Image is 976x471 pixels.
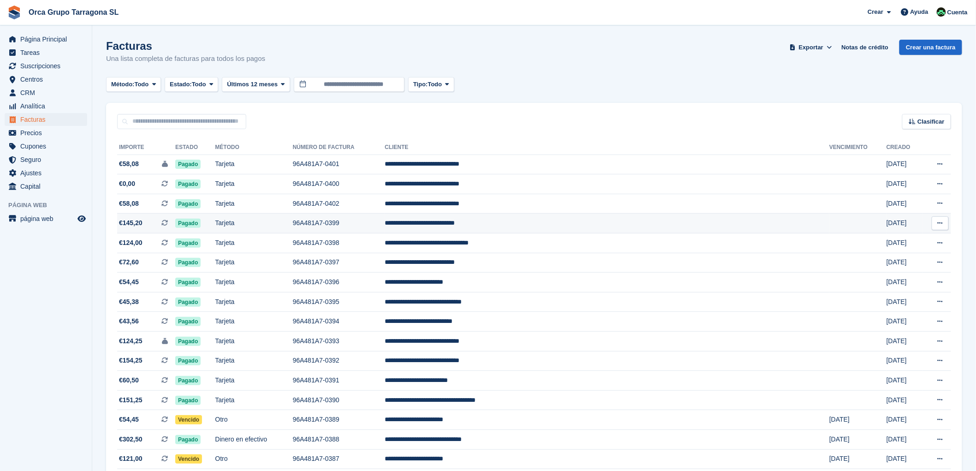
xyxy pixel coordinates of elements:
td: [DATE] [887,371,922,391]
a: menu [5,126,87,139]
th: Vencimiento [829,140,887,155]
span: Página web [8,201,92,210]
td: 96A481A7-0388 [293,430,385,450]
td: Tarjeta [215,292,292,312]
span: Ajustes [20,167,76,179]
span: Pagado [175,298,201,307]
a: Orca Grupo Tarragona SL [25,5,122,20]
td: Tarjeta [215,174,292,194]
button: Exportar [788,40,834,55]
span: Pagado [175,435,201,444]
span: Precios [20,126,76,139]
td: 96A481A7-0395 [293,292,385,312]
span: Todo [428,80,442,89]
td: 96A481A7-0397 [293,253,385,273]
span: Últimos 12 meses [227,80,278,89]
td: 96A481A7-0399 [293,214,385,233]
td: [DATE] [887,253,922,273]
td: [DATE] [887,194,922,214]
span: Vencido [175,415,202,424]
td: 96A481A7-0401 [293,155,385,174]
span: Pagado [175,238,201,248]
td: Tarjeta [215,194,292,214]
img: Tania [937,7,946,17]
span: €60,50 [119,376,139,385]
td: Tarjeta [215,253,292,273]
th: Importe [117,140,175,155]
td: [DATE] [887,233,922,253]
td: [DATE] [887,449,922,469]
span: Tareas [20,46,76,59]
td: Tarjeta [215,233,292,253]
span: €302,50 [119,435,143,444]
span: página web [20,212,76,225]
span: Pagado [175,219,201,228]
span: Vencido [175,454,202,464]
span: Pagado [175,199,201,209]
td: [DATE] [887,351,922,371]
span: €124,25 [119,336,143,346]
td: Tarjeta [215,390,292,410]
td: Tarjeta [215,155,292,174]
span: €145,20 [119,218,143,228]
td: [DATE] [887,174,922,194]
p: Una lista completa de facturas para todos los pagos [106,54,265,64]
td: [DATE] [887,214,922,233]
td: Dinero en efectivo [215,430,292,450]
a: menu [5,180,87,193]
td: Tarjeta [215,371,292,391]
td: 96A481A7-0396 [293,273,385,292]
td: 96A481A7-0389 [293,410,385,430]
span: Pagado [175,376,201,385]
span: Exportar [799,43,823,52]
td: 96A481A7-0398 [293,233,385,253]
td: Tarjeta [215,214,292,233]
span: €54,45 [119,277,139,287]
span: Seguro [20,153,76,166]
a: Vista previa de la tienda [76,213,87,224]
a: Notas de crédito [838,40,892,55]
td: Tarjeta [215,351,292,371]
a: menu [5,153,87,166]
span: Pagado [175,278,201,287]
button: Estado: Todo [165,77,218,92]
span: Cuenta [947,8,968,17]
span: Pagado [175,258,201,267]
td: Tarjeta [215,312,292,332]
td: [DATE] [887,273,922,292]
span: €154,25 [119,356,143,365]
a: menu [5,113,87,126]
th: Número de factura [293,140,385,155]
a: menu [5,73,87,86]
span: €43,56 [119,316,139,326]
span: Crear [868,7,883,17]
span: Clasificar [917,117,945,126]
span: €54,45 [119,415,139,424]
a: menu [5,33,87,46]
span: Ayuda [911,7,928,17]
td: 96A481A7-0390 [293,390,385,410]
td: Otro [215,449,292,469]
span: Todo [192,80,206,89]
span: CRM [20,86,76,99]
span: €124,00 [119,238,143,248]
td: [DATE] [887,332,922,352]
td: [DATE] [887,312,922,332]
td: 96A481A7-0391 [293,371,385,391]
a: menu [5,167,87,179]
td: Otro [215,410,292,430]
span: Pagado [175,337,201,346]
a: menu [5,46,87,59]
td: 96A481A7-0400 [293,174,385,194]
td: [DATE] [887,292,922,312]
a: menu [5,140,87,153]
td: 96A481A7-0394 [293,312,385,332]
button: Tipo: Todo [408,77,454,92]
span: Pagado [175,179,201,189]
a: Crear una factura [899,40,962,55]
th: Estado [175,140,215,155]
span: Pagado [175,356,201,365]
span: €45,38 [119,297,139,307]
a: menu [5,60,87,72]
td: [DATE] [829,430,887,450]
